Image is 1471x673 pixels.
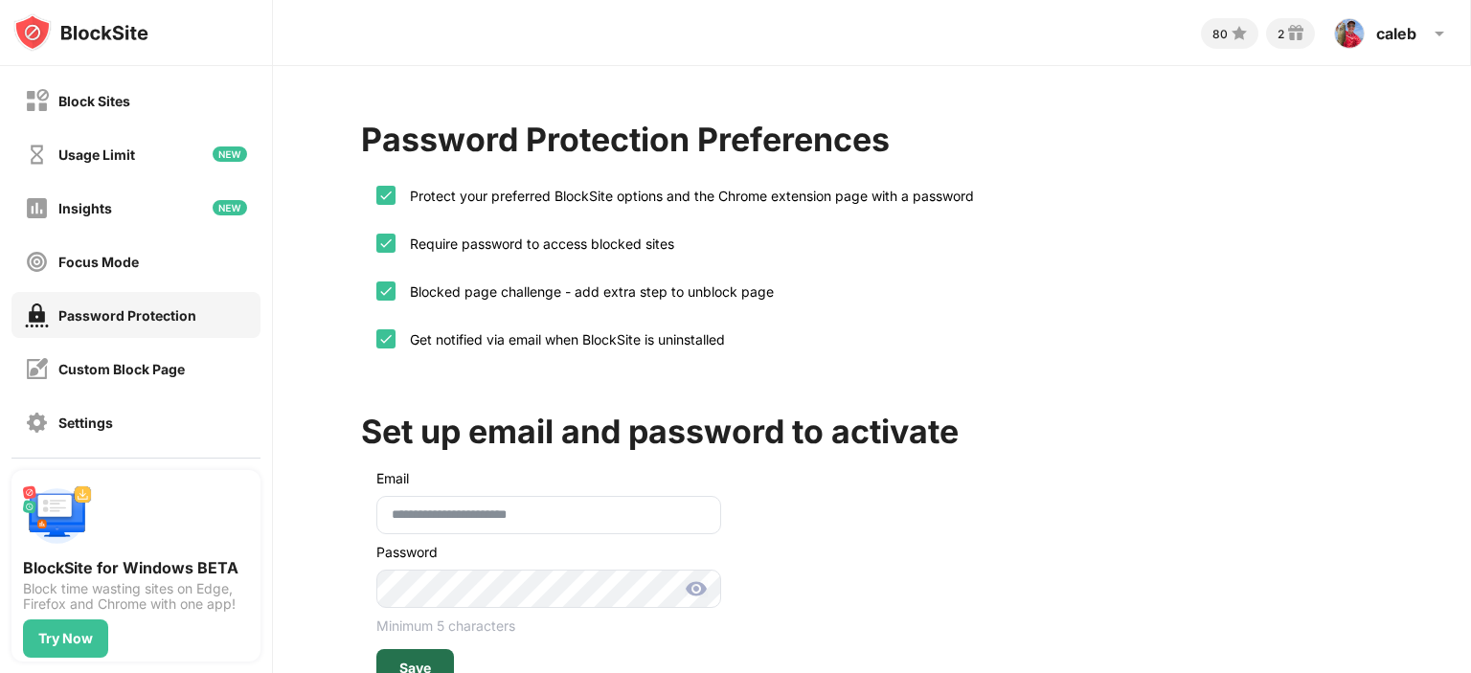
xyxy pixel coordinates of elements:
div: Minimum 5 characters [376,617,721,634]
img: insights-off.svg [25,196,49,220]
div: caleb [1376,24,1416,43]
img: new-icon.svg [213,146,247,162]
div: Block time wasting sites on Edge, Firefox and Chrome with one app! [23,581,249,612]
div: Protect your preferred BlockSite options and the Chrome extension page with a password [396,188,974,204]
div: Block Sites [58,93,130,109]
img: settings-off.svg [25,411,49,435]
div: Password Protection [58,307,196,324]
div: Custom Block Page [58,361,185,377]
img: focus-off.svg [25,250,49,274]
div: 2 [1278,27,1284,41]
img: check.svg [378,331,394,347]
img: ACg8ocI_7MrGbYEAi9JayaSNi8OMCbEhjjI4L_Iko6nWu8uD9RuQvfZS=s96-c [1334,18,1365,49]
img: logo-blocksite.svg [13,13,148,52]
img: password-protection-on.svg [25,303,49,327]
img: new-icon.svg [213,200,247,215]
img: time-usage-off.svg [25,143,49,167]
div: Usage Limit [58,146,135,163]
img: block-off.svg [25,89,49,113]
img: show-password.svg [685,577,708,600]
div: Try Now [38,631,93,646]
div: Blocked page challenge - add extra step to unblock page [396,283,774,300]
div: Set up email and password to activate [361,412,959,451]
div: Email [376,470,409,486]
div: Password [376,544,721,560]
img: reward-small.svg [1284,22,1307,45]
img: check.svg [378,236,394,251]
div: Require password to access blocked sites [396,236,674,252]
div: Get notified via email when BlockSite is uninstalled [396,331,725,348]
img: points-small.svg [1228,22,1251,45]
div: 80 [1212,27,1228,41]
div: BlockSite for Windows BETA [23,558,249,577]
img: push-desktop.svg [23,482,92,550]
div: Insights [58,200,112,216]
img: check.svg [378,188,394,203]
div: Password Protection Preferences [361,120,890,159]
div: Settings [58,415,113,431]
img: customize-block-page-off.svg [25,357,49,381]
div: Focus Mode [58,254,139,270]
img: check.svg [378,283,394,299]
